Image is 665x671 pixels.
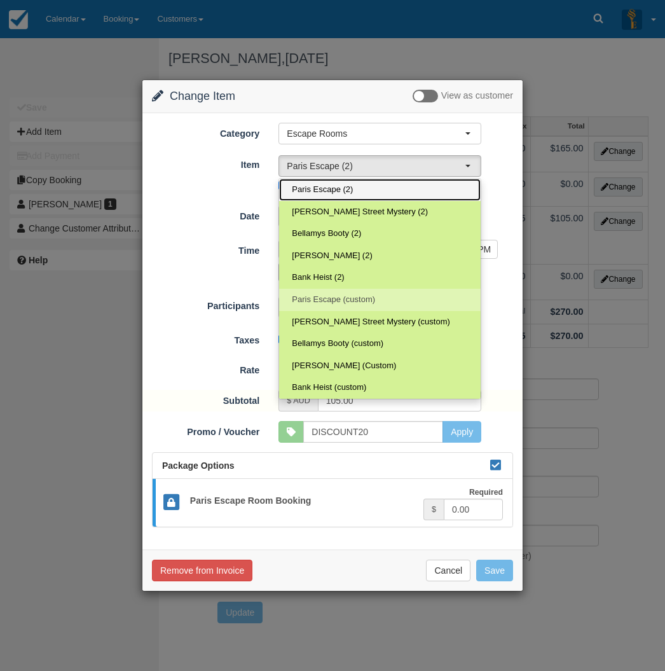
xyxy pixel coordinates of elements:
span: [PERSON_NAME] Street Mystery (custom) [292,316,450,328]
span: Bellamys Booty (2) [292,228,361,240]
button: Cancel [426,560,470,581]
label: Promo / Voucher [142,421,269,439]
button: Paris Escape (2) [278,155,481,177]
span: Escape Rooms [287,127,465,140]
span: Change Item [170,90,235,102]
label: Item [142,154,269,172]
h5: Paris Escape Room Booking [181,496,423,506]
label: Rate [142,359,269,377]
button: Remove from Invoice [152,560,252,581]
label: Time [142,240,269,258]
span: Paris Escape (custom) [292,294,375,306]
div: 3 @ $35.00 [269,361,523,382]
label: Subtotal [142,390,269,408]
button: Escape Rooms [278,123,481,144]
span: Paris Escape (2) [292,184,353,196]
span: [PERSON_NAME] Street Mystery (2) [292,206,428,218]
label: Category [142,123,269,141]
span: Bank Heist (custom) [292,382,366,394]
button: Apply [442,421,481,443]
span: Bank Heist (2) [292,272,344,284]
strong: Required [469,488,503,497]
a: Paris Escape Room Booking Required $ [153,479,512,527]
small: $ [432,505,436,514]
span: Package Options [162,460,235,471]
label: Participants [142,295,269,313]
span: Paris Escape (2) [287,160,465,172]
span: [PERSON_NAME] (2) [292,250,372,262]
small: $ AUD [287,396,310,405]
span: [PERSON_NAME] (Custom) [292,360,396,372]
span: View as customer [441,91,513,101]
span: Bellamys Booty (custom) [292,338,383,350]
label: Taxes [142,329,269,347]
label: Date [142,205,269,223]
button: Save [476,560,513,581]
